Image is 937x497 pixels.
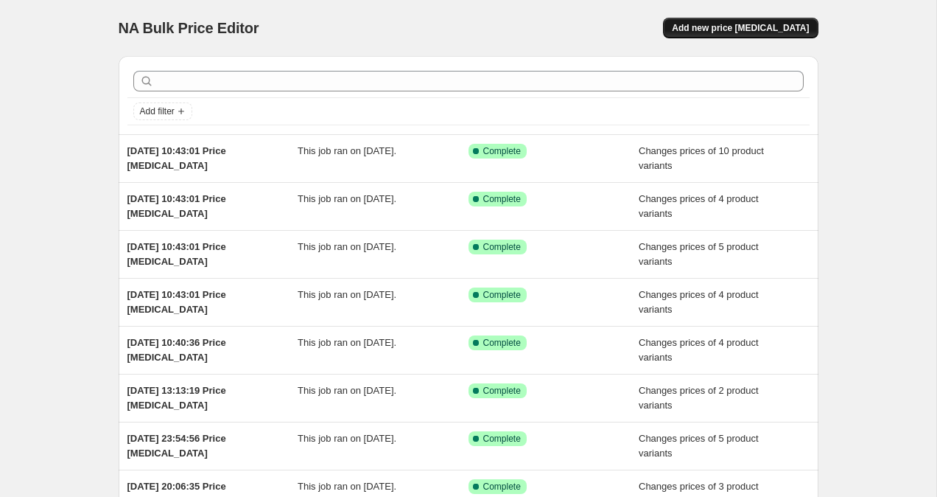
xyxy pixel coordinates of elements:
[127,337,226,363] span: [DATE] 10:40:36 Price [MEDICAL_DATA]
[298,433,396,444] span: This job ran on [DATE].
[639,241,759,267] span: Changes prices of 5 product variants
[639,337,759,363] span: Changes prices of 4 product variants
[639,385,759,411] span: Changes prices of 2 product variants
[127,145,226,171] span: [DATE] 10:43:01 Price [MEDICAL_DATA]
[483,433,521,445] span: Complete
[639,289,759,315] span: Changes prices of 4 product variants
[483,481,521,493] span: Complete
[663,18,818,38] button: Add new price [MEDICAL_DATA]
[298,145,396,156] span: This job ran on [DATE].
[298,289,396,300] span: This job ran on [DATE].
[298,193,396,204] span: This job ran on [DATE].
[127,385,226,411] span: [DATE] 13:13:19 Price [MEDICAL_DATA]
[127,241,226,267] span: [DATE] 10:43:01 Price [MEDICAL_DATA]
[133,102,192,120] button: Add filter
[483,145,521,157] span: Complete
[483,289,521,301] span: Complete
[639,433,759,459] span: Changes prices of 5 product variants
[119,20,259,36] span: NA Bulk Price Editor
[140,105,175,117] span: Add filter
[298,241,396,252] span: This job ran on [DATE].
[483,337,521,349] span: Complete
[127,289,226,315] span: [DATE] 10:43:01 Price [MEDICAL_DATA]
[127,433,226,459] span: [DATE] 23:54:56 Price [MEDICAL_DATA]
[127,193,226,219] span: [DATE] 10:43:01 Price [MEDICAL_DATA]
[639,193,759,219] span: Changes prices of 4 product variants
[298,337,396,348] span: This job ran on [DATE].
[483,241,521,253] span: Complete
[639,145,764,171] span: Changes prices of 10 product variants
[298,385,396,396] span: This job ran on [DATE].
[483,193,521,205] span: Complete
[672,22,809,34] span: Add new price [MEDICAL_DATA]
[483,385,521,397] span: Complete
[298,481,396,492] span: This job ran on [DATE].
